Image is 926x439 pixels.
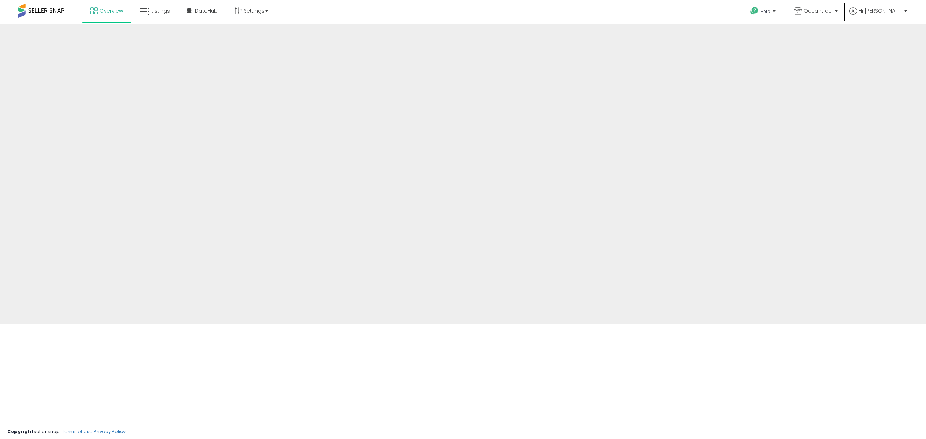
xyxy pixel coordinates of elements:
span: Oceantree. [804,7,833,14]
span: Overview [99,7,123,14]
a: Hi [PERSON_NAME] [849,7,907,24]
span: Listings [151,7,170,14]
a: Help [744,1,783,24]
span: Hi [PERSON_NAME] [859,7,902,14]
span: DataHub [195,7,218,14]
span: Help [761,8,770,14]
i: Get Help [750,7,759,16]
